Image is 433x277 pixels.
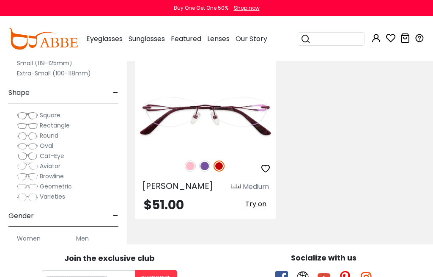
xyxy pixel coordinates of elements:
[113,83,118,103] span: -
[8,83,30,103] span: Shape
[144,196,184,214] span: $51.00
[135,81,276,151] img: Red Emma - Titanium ,Adjust Nose Pads
[40,182,72,191] span: Geometric
[17,162,38,171] img: Aviator.png
[236,34,267,44] span: Our Story
[17,152,38,161] img: Cat-Eye.png
[142,180,213,192] span: [PERSON_NAME]
[40,162,60,170] span: Aviator
[76,233,89,244] label: Men
[17,233,41,244] label: Women
[40,131,58,140] span: Round
[17,193,38,202] img: Varieties.png
[243,182,269,192] div: Medium
[243,199,269,210] button: Try on
[234,4,260,12] div: Shop now
[8,28,78,50] img: abbeglasses.com
[17,142,38,150] img: Oval.png
[17,183,38,191] img: Geometric.png
[230,4,260,11] a: Shop now
[40,192,65,201] span: Varieties
[171,34,201,44] span: Featured
[8,206,34,226] span: Gender
[40,111,60,119] span: Square
[17,132,38,140] img: Round.png
[40,121,70,130] span: Rectangle
[214,161,225,172] img: Red
[231,184,241,190] img: size ruler
[245,199,266,209] span: Try on
[17,172,38,181] img: Browline.png
[129,34,165,44] span: Sunglasses
[76,244,85,254] label: Girl
[174,4,228,12] div: Buy One Get One 50%
[40,141,53,150] span: Oval
[113,206,118,226] span: -
[40,172,64,180] span: Browline
[17,244,27,254] label: Boy
[207,34,230,44] span: Lenses
[199,161,210,172] img: Purple
[6,251,212,264] div: Join the exclusive club
[185,161,196,172] img: Pink
[221,252,427,263] div: Socialize with us
[17,58,72,68] label: Small (119-125mm)
[17,111,38,120] img: Square.png
[86,34,123,44] span: Eyeglasses
[17,68,91,78] label: Extra-Small (100-118mm)
[40,152,64,160] span: Cat-Eye
[17,122,38,130] img: Rectangle.png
